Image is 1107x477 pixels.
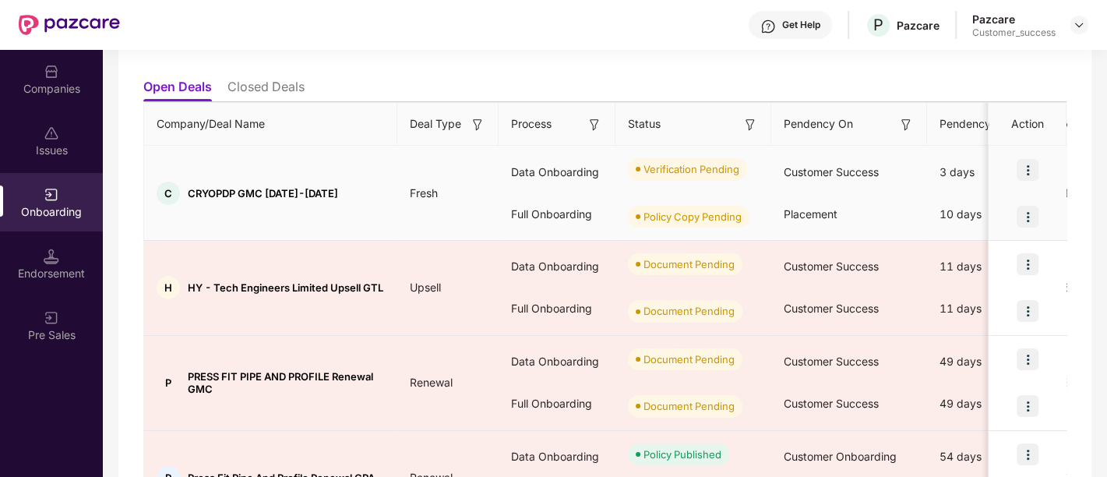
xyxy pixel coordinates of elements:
[227,79,305,101] li: Closed Deals
[499,383,615,425] div: Full Onboarding
[188,281,383,294] span: HY - Tech Engineers Limited Upsell GTL
[143,79,212,101] li: Open Deals
[927,103,1044,146] th: Pendency
[898,117,914,132] img: svg+xml;base64,PHN2ZyB3aWR0aD0iMTYiIGhlaWdodD0iMTYiIHZpZXdCb3g9IjAgMCAxNiAxNiIgZmlsbD0ibm9uZSIgeG...
[927,383,1044,425] div: 49 days
[44,125,59,141] img: svg+xml;base64,PHN2ZyBpZD0iSXNzdWVzX2Rpc2FibGVkIiB4bWxucz0iaHR0cDovL3d3dy53My5vcmcvMjAwMC9zdmciIH...
[397,281,453,294] span: Upsell
[927,193,1044,235] div: 10 days
[784,260,879,273] span: Customer Success
[784,207,837,221] span: Placement
[784,302,879,315] span: Customer Success
[157,182,180,205] div: C
[397,186,450,200] span: Fresh
[410,115,461,132] span: Deal Type
[397,376,465,389] span: Renewal
[784,397,879,410] span: Customer Success
[784,115,853,132] span: Pendency On
[628,115,661,132] span: Status
[897,18,940,33] div: Pazcare
[499,151,615,193] div: Data Onboarding
[927,288,1044,330] div: 11 days
[927,151,1044,193] div: 3 days
[784,165,879,178] span: Customer Success
[44,187,59,203] img: svg+xml;base64,PHN2ZyB3aWR0aD0iMjAiIGhlaWdodD0iMjAiIHZpZXdCb3g9IjAgMCAyMCAyMCIgZmlsbD0ibm9uZSIgeG...
[499,193,615,235] div: Full Onboarding
[643,161,739,177] div: Verification Pending
[927,341,1044,383] div: 49 days
[1017,206,1038,228] img: icon
[470,117,485,132] img: svg+xml;base64,PHN2ZyB3aWR0aD0iMTYiIGhlaWdodD0iMTYiIHZpZXdCb3g9IjAgMCAxNiAxNiIgZmlsbD0ibm9uZSIgeG...
[144,103,397,146] th: Company/Deal Name
[1017,348,1038,370] img: icon
[511,115,552,132] span: Process
[972,12,1056,26] div: Pazcare
[643,447,721,462] div: Policy Published
[188,370,385,395] span: PRESS FIT PIPE AND PROFILE Renewal GMC
[499,288,615,330] div: Full Onboarding
[499,246,615,288] div: Data Onboarding
[940,115,1019,132] span: Pendency
[784,355,879,368] span: Customer Success
[643,398,735,414] div: Document Pending
[972,26,1056,39] div: Customer_success
[157,371,180,394] div: P
[643,352,735,367] div: Document Pending
[989,103,1066,146] th: Action
[742,117,758,132] img: svg+xml;base64,PHN2ZyB3aWR0aD0iMTYiIGhlaWdodD0iMTYiIHZpZXdCb3g9IjAgMCAxNiAxNiIgZmlsbD0ibm9uZSIgeG...
[188,187,338,200] span: CRYOPDP GMC [DATE]-[DATE]
[643,303,735,319] div: Document Pending
[44,249,59,264] img: svg+xml;base64,PHN2ZyB3aWR0aD0iMTQuNSIgaGVpZ2h0PSIxNC41IiB2aWV3Qm94PSIwIDAgMTYgMTYiIGZpbGw9Im5vbm...
[873,16,883,34] span: P
[157,276,180,299] div: H
[927,246,1044,288] div: 11 days
[643,209,742,224] div: Policy Copy Pending
[587,117,602,132] img: svg+xml;base64,PHN2ZyB3aWR0aD0iMTYiIGhlaWdodD0iMTYiIHZpZXdCb3g9IjAgMCAxNiAxNiIgZmlsbD0ibm9uZSIgeG...
[1017,253,1038,275] img: icon
[1017,300,1038,322] img: icon
[782,19,820,31] div: Get Help
[44,310,59,326] img: svg+xml;base64,PHN2ZyB3aWR0aD0iMjAiIGhlaWdodD0iMjAiIHZpZXdCb3g9IjAgMCAyMCAyMCIgZmlsbD0ibm9uZSIgeG...
[1017,443,1038,465] img: icon
[19,15,120,35] img: New Pazcare Logo
[643,256,735,272] div: Document Pending
[44,64,59,79] img: svg+xml;base64,PHN2ZyBpZD0iQ29tcGFuaWVzIiB4bWxucz0iaHR0cDovL3d3dy53My5vcmcvMjAwMC9zdmciIHdpZHRoPS...
[1017,395,1038,417] img: icon
[760,19,776,34] img: svg+xml;base64,PHN2ZyBpZD0iSGVscC0zMngzMiIgeG1sbnM9Imh0dHA6Ly93d3cudzMub3JnLzIwMDAvc3ZnIiB3aWR0aD...
[499,341,615,383] div: Data Onboarding
[1073,19,1085,31] img: svg+xml;base64,PHN2ZyBpZD0iRHJvcGRvd24tMzJ4MzIiIHhtbG5zPSJodHRwOi8vd3d3LnczLm9yZy8yMDAwL3N2ZyIgd2...
[784,450,897,463] span: Customer Onboarding
[1017,159,1038,181] img: icon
